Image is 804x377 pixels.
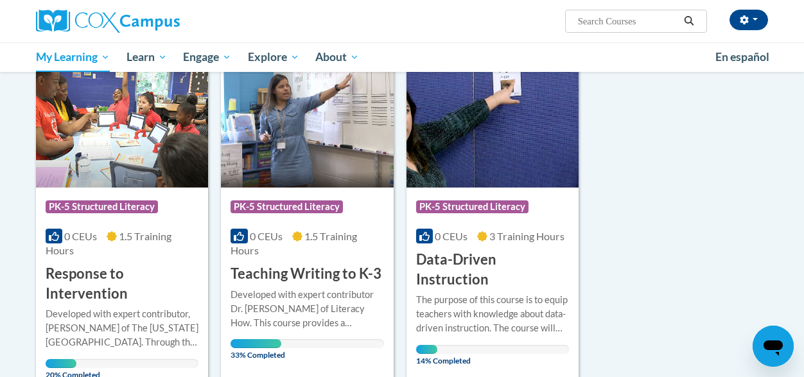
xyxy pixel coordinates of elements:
[127,49,167,65] span: Learn
[435,230,468,242] span: 0 CEUs
[231,230,356,256] span: 1.5 Training Hours
[416,250,569,290] h3: Data-Driven Instruction
[36,57,208,188] img: Course Logo
[46,307,198,349] div: Developed with expert contributor, [PERSON_NAME] of The [US_STATE][GEOGRAPHIC_DATA]. Through this...
[308,42,368,72] a: About
[489,230,564,242] span: 3 Training Hours
[416,200,529,213] span: PK-5 Structured Literacy
[36,10,267,33] a: Cox Campus
[250,230,283,242] span: 0 CEUs
[231,288,383,330] div: Developed with expert contributor Dr. [PERSON_NAME] of Literacy How. This course provides a resea...
[240,42,308,72] a: Explore
[28,42,118,72] a: My Learning
[231,200,343,213] span: PK-5 Structured Literacy
[416,293,569,335] div: The purpose of this course is to equip teachers with knowledge about data-driven instruction. The...
[46,230,171,256] span: 1.5 Training Hours
[416,345,437,354] div: Your progress
[416,345,437,365] span: 14% Completed
[36,10,180,33] img: Cox Campus
[46,200,158,213] span: PK-5 Structured Literacy
[175,42,240,72] a: Engage
[46,264,198,304] h3: Response to Intervention
[64,230,97,242] span: 0 CEUs
[118,42,175,72] a: Learn
[26,42,778,72] div: Main menu
[231,339,281,360] span: 33% Completed
[406,57,579,188] img: Course Logo
[753,326,794,367] iframe: Button to launch messaging window
[231,339,281,348] div: Your progress
[679,13,699,29] button: Search
[577,13,679,29] input: Search Courses
[36,49,110,65] span: My Learning
[730,10,768,30] button: Account Settings
[715,50,769,64] span: En español
[183,49,231,65] span: Engage
[707,44,778,71] a: En español
[231,264,381,284] h3: Teaching Writing to K-3
[46,359,76,368] div: Your progress
[221,57,393,188] img: Course Logo
[315,49,359,65] span: About
[248,49,299,65] span: Explore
